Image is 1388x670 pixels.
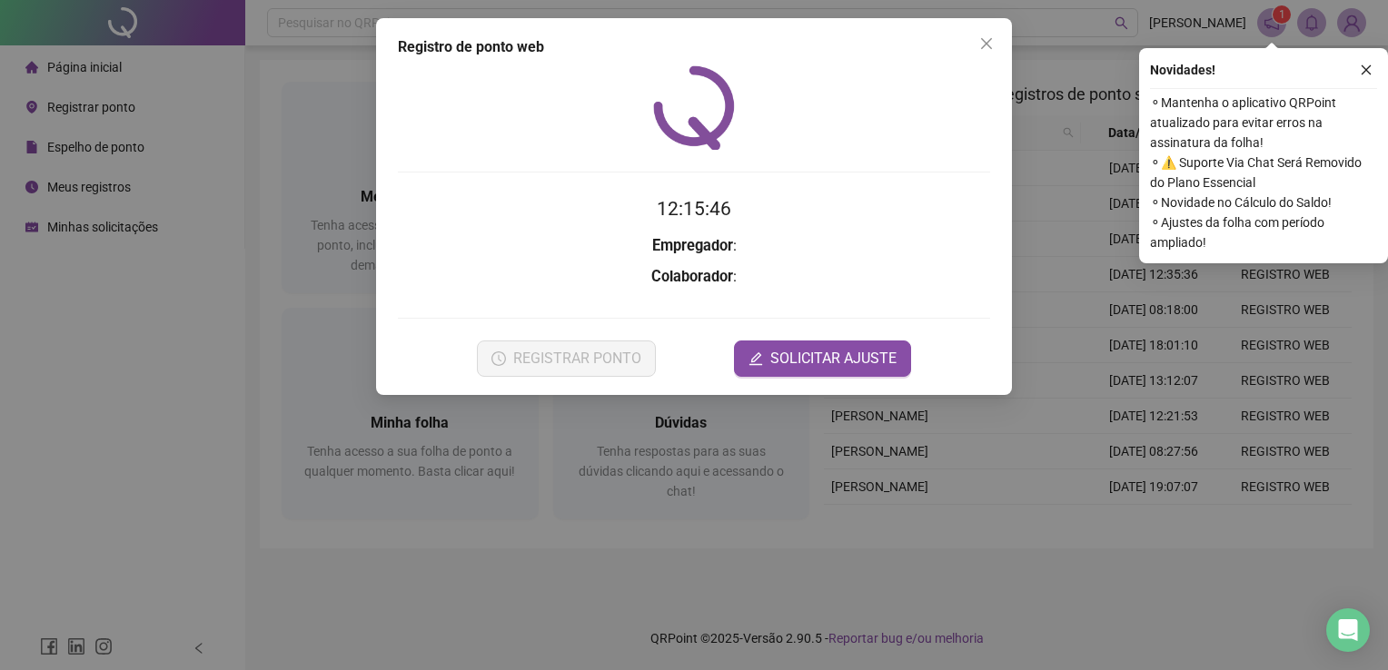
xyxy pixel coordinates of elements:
strong: Colaborador [651,268,733,285]
span: ⚬ Ajustes da folha com período ampliado! [1150,212,1377,252]
div: Registro de ponto web [398,36,990,58]
span: Novidades ! [1150,60,1215,80]
button: Close [972,29,1001,58]
span: SOLICITAR AJUSTE [770,348,897,369]
time: 12:15:46 [657,198,731,220]
h3: : [398,234,990,258]
button: editSOLICITAR AJUSTE [734,340,911,377]
img: QRPoint [653,65,735,150]
span: close [1360,64,1373,76]
strong: Empregador [652,237,733,254]
span: ⚬ ⚠️ Suporte Via Chat Será Removido do Plano Essencial [1150,153,1377,192]
h3: : [398,265,990,289]
span: edit [749,351,763,366]
span: ⚬ Mantenha o aplicativo QRPoint atualizado para evitar erros na assinatura da folha! [1150,93,1377,153]
button: REGISTRAR PONTO [477,340,656,377]
span: ⚬ Novidade no Cálculo do Saldo! [1150,192,1377,212]
span: close [979,36,994,51]
div: Open Intercom Messenger [1326,608,1370,652]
